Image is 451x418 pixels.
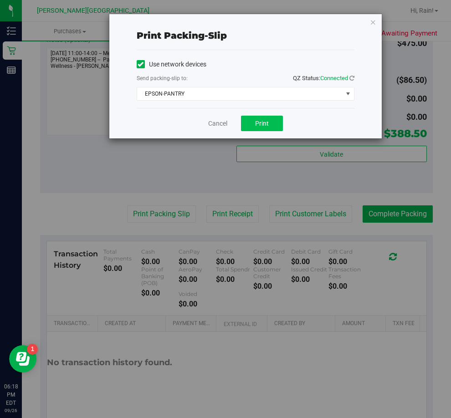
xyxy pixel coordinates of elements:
span: select [342,87,354,100]
span: Print packing-slip [137,30,227,41]
span: QZ Status: [293,75,354,82]
span: EPSON-PANTRY [137,87,343,100]
iframe: Resource center [9,345,36,372]
a: Cancel [208,119,227,128]
span: Print [255,120,269,127]
iframe: Resource center unread badge [27,344,38,355]
label: Use network devices [137,60,206,69]
label: Send packing-slip to: [137,74,188,82]
button: Print [241,116,283,131]
span: Connected [320,75,348,82]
